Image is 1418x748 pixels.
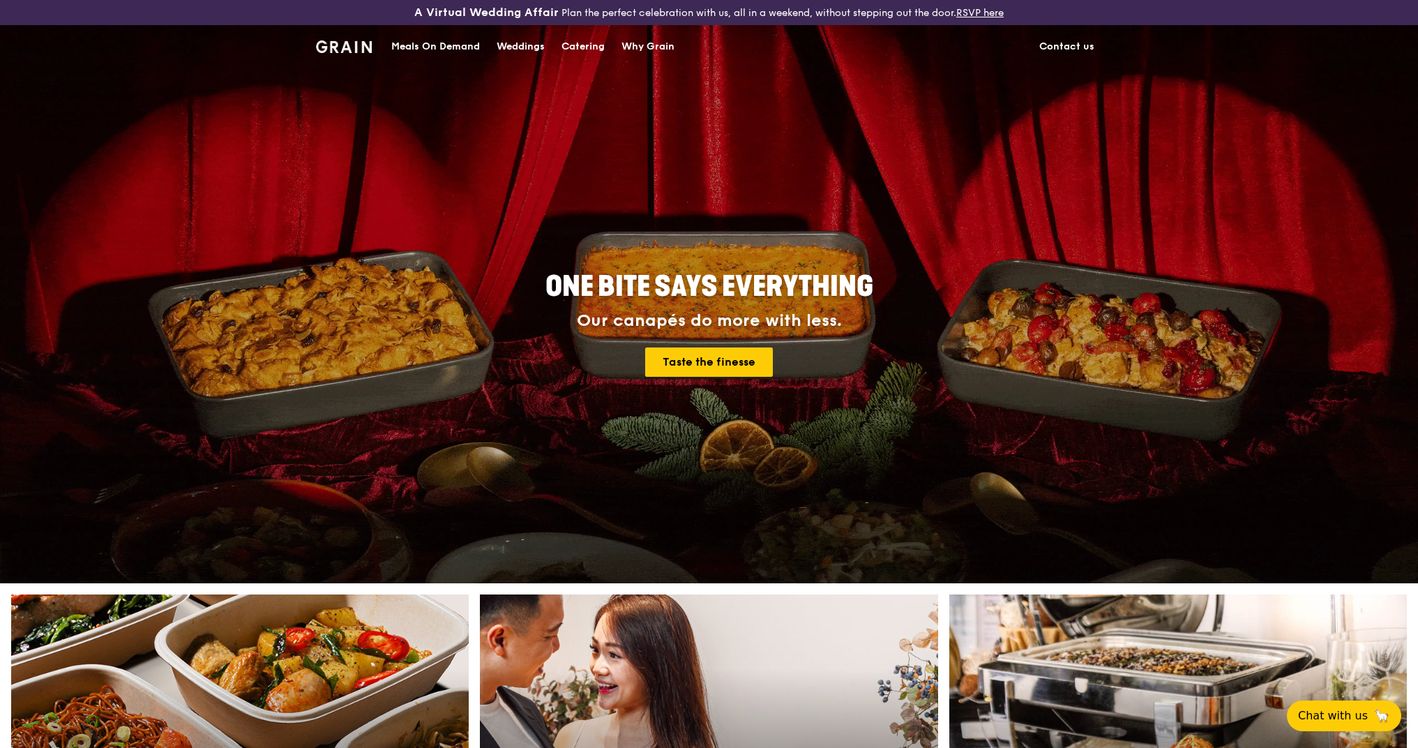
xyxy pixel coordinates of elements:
img: Grain [316,40,372,53]
div: Meals On Demand [391,26,480,68]
button: Chat with us🦙 [1287,701,1401,731]
a: Contact us [1031,26,1103,68]
div: Our canapés do more with less. [458,311,960,331]
div: Why Grain [621,26,674,68]
a: RSVP here [956,7,1004,19]
div: Weddings [497,26,545,68]
span: Chat with us [1298,708,1368,724]
a: GrainGrain [316,24,372,66]
a: Why Grain [613,26,683,68]
span: 🦙 [1373,708,1390,724]
a: Taste the finesse [645,347,773,377]
a: Catering [553,26,613,68]
h3: A Virtual Wedding Affair [414,6,559,20]
a: Weddings [488,26,553,68]
div: Plan the perfect celebration with us, all in a weekend, without stepping out the door. [308,6,1111,20]
span: ONE BITE SAYS EVERYTHING [545,270,873,304]
div: Catering [561,26,605,68]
